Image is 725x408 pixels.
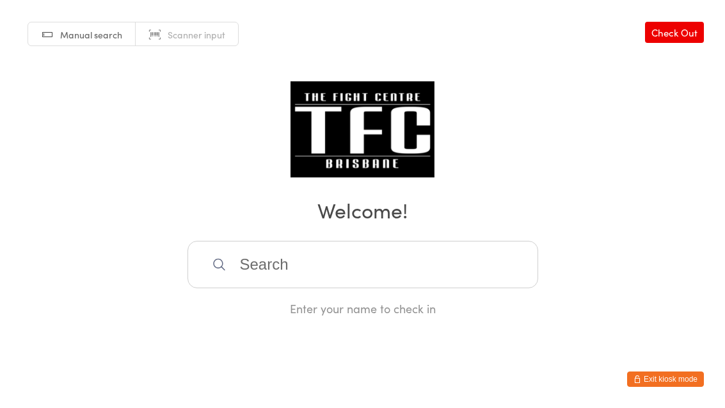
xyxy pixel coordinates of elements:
a: Check Out [645,22,704,43]
input: Search [187,241,538,288]
span: Scanner input [168,28,225,41]
button: Exit kiosk mode [627,371,704,387]
h2: Welcome! [13,195,712,224]
span: Manual search [60,28,122,41]
div: Enter your name to check in [187,300,538,316]
img: The Fight Centre Brisbane [291,81,434,177]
